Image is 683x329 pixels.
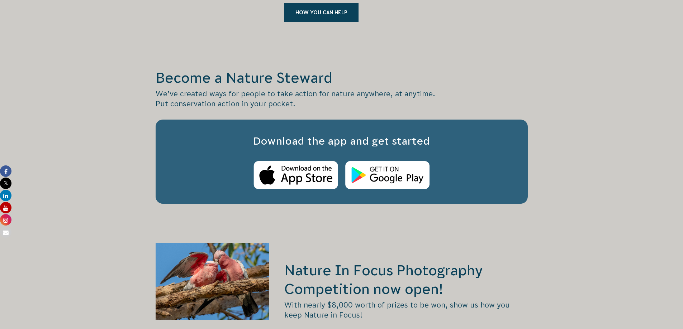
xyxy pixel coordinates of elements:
p: With nearly $8,000 worth of prizes to be won, show us how you keep Nature in Focus! [284,300,527,320]
img: Apple Store Logo [253,161,338,189]
h2: Become a Nature Steward [156,68,528,87]
a: HOW YOU CAN HELP [284,3,359,22]
img: Android Store Logo [345,161,430,189]
h2: Nature In Focus Photography Competition now open! [284,261,527,298]
h3: Download the app and get started [170,134,513,149]
p: We’ve created ways for people to take action for nature anywhere, at anytime. Put conservation ac... [156,89,528,109]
